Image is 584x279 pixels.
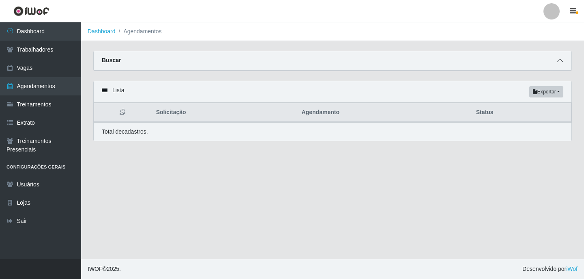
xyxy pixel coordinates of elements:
li: Agendamentos [116,27,162,36]
div: Lista [94,81,571,103]
button: Exportar [529,86,563,97]
a: iWof [566,266,578,272]
span: IWOF [88,266,103,272]
th: Agendamento [297,103,471,122]
img: CoreUI Logo [13,6,49,16]
th: Solicitação [151,103,297,122]
strong: Buscar [102,57,121,63]
span: Desenvolvido por [522,265,578,273]
a: Dashboard [88,28,116,35]
span: © 2025 . [88,265,121,273]
nav: breadcrumb [81,22,584,41]
th: Status [471,103,571,122]
p: Total de cadastros. [102,128,148,136]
